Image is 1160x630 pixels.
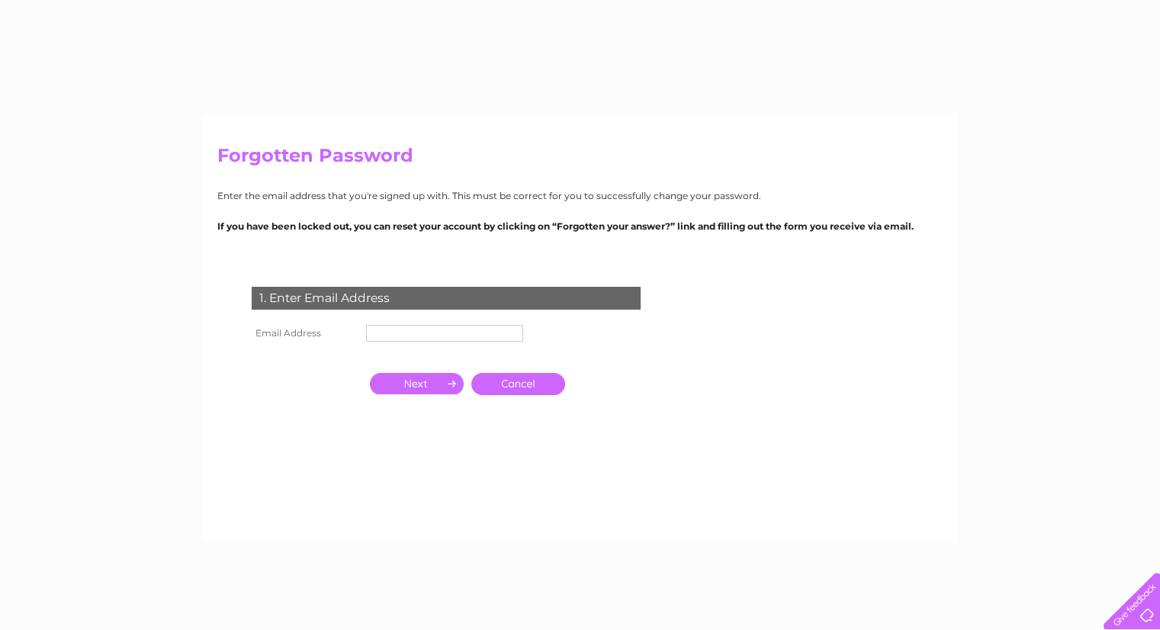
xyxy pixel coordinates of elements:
[217,145,943,174] h2: Forgotten Password
[252,287,641,310] div: 1. Enter Email Address
[217,188,943,203] p: Enter the email address that you're signed up with. This must be correct for you to successfully ...
[217,219,943,233] p: If you have been locked out, you can reset your account by clicking on “Forgotten your answer?” l...
[248,321,362,346] th: Email Address
[471,373,565,395] a: Cancel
